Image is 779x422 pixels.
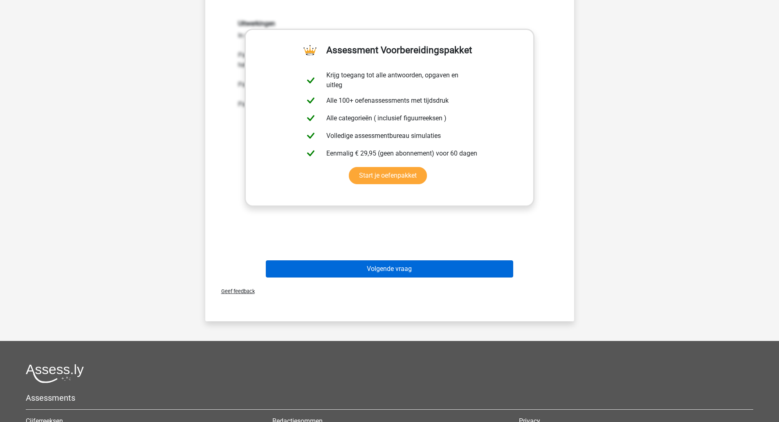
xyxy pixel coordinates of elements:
[349,167,427,184] a: Start je oefenpakket
[238,20,541,27] h6: Uitwerkingen
[215,288,255,294] span: Geef feedback
[26,364,84,383] img: Assessly logo
[26,393,753,403] h5: Assessments
[266,260,513,278] button: Volgende vraag
[232,20,548,109] div: In deze opgave moeten drie patronen gevonden worden: Patroon 1: De zwarte stip beweegt elke keer ...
